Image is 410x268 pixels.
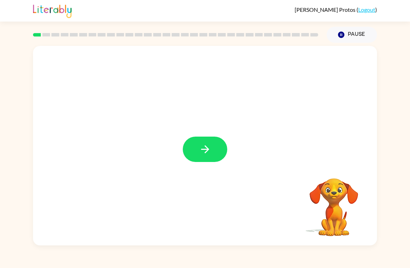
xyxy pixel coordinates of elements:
img: Literably [33,3,72,18]
span: [PERSON_NAME] Protos [295,6,356,13]
button: Pause [327,27,377,43]
div: ( ) [295,6,377,13]
a: Logout [358,6,375,13]
video: Your browser must support playing .mp4 files to use Literably. Please try using another browser. [299,168,369,237]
